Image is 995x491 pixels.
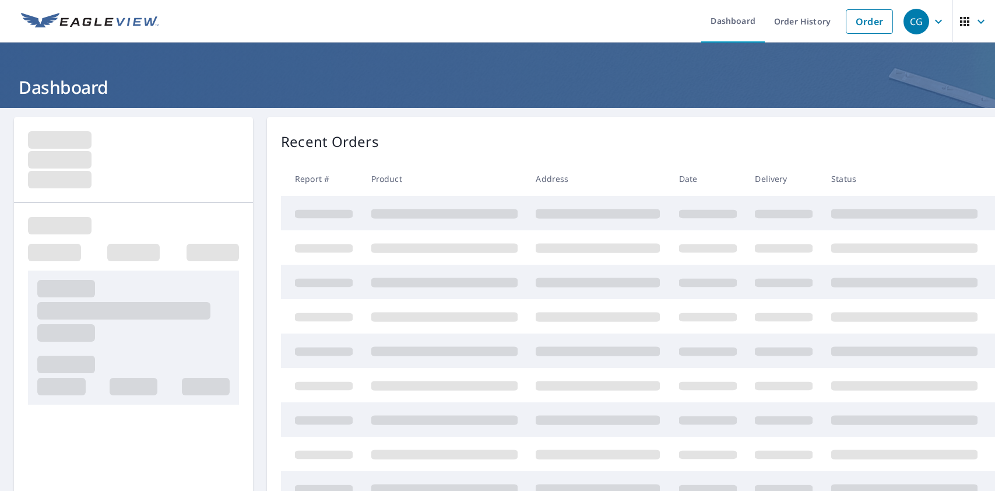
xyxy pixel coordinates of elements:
[822,162,987,196] th: Status
[362,162,527,196] th: Product
[746,162,822,196] th: Delivery
[281,131,379,152] p: Recent Orders
[526,162,669,196] th: Address
[670,162,746,196] th: Date
[21,13,159,30] img: EV Logo
[846,9,893,34] a: Order
[281,162,362,196] th: Report #
[903,9,929,34] div: CG
[14,75,981,99] h1: Dashboard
